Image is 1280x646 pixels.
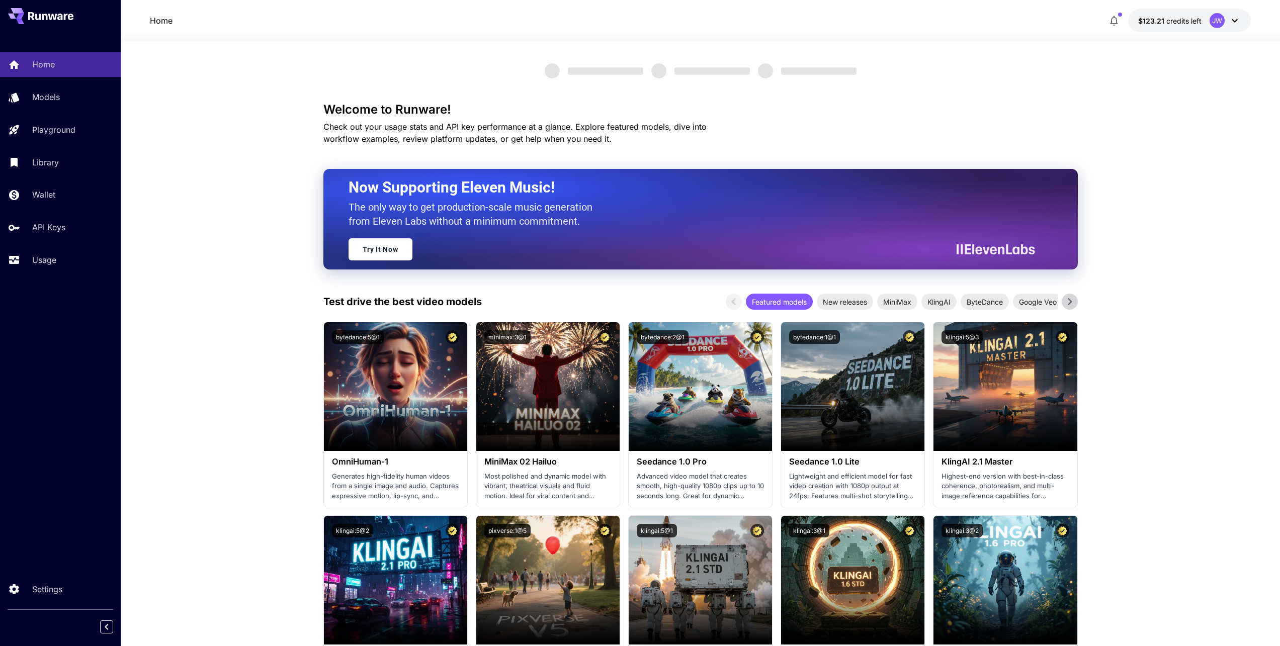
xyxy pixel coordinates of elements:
button: Certified Model – Vetted for best performance and includes a commercial license. [903,330,916,344]
img: alt [476,516,620,644]
button: Certified Model – Vetted for best performance and includes a commercial license. [446,524,459,537]
span: Featured models [746,297,813,307]
button: Collapse sidebar [100,620,113,633]
div: Collapse sidebar [108,618,121,636]
div: Featured models [746,294,813,310]
p: Most polished and dynamic model with vibrant, theatrical visuals and fluid motion. Ideal for vira... [484,472,612,501]
span: New releases [817,297,873,307]
div: $123.20798 [1138,16,1202,26]
p: API Keys [32,221,65,233]
button: klingai:5@1 [637,524,677,537]
button: Certified Model – Vetted for best performance and includes a commercial license. [446,330,459,344]
p: Advanced video model that creates smooth, high-quality 1080p clips up to 10 seconds long. Great f... [637,472,764,501]
img: alt [781,322,924,451]
h2: Now Supporting Eleven Music! [349,178,1028,197]
p: Lightweight and efficient model for fast video creation with 1080p output at 24fps. Features mult... [789,472,916,501]
button: Certified Model – Vetted for best performance and includes a commercial license. [750,330,764,344]
img: alt [324,322,467,451]
h3: OmniHuman‑1 [332,457,459,467]
button: Certified Model – Vetted for best performance and includes a commercial license. [750,524,764,537]
h3: Welcome to Runware! [323,103,1078,117]
p: The only way to get production-scale music generation from Eleven Labs without a minimum commitment. [349,200,600,228]
p: Library [32,156,59,168]
span: Google Veo [1013,297,1063,307]
span: MiniMax [877,297,917,307]
img: alt [933,516,1077,644]
p: Test drive the best video models [323,294,482,309]
h3: Seedance 1.0 Lite [789,457,916,467]
button: klingai:5@3 [942,330,983,344]
img: alt [629,516,772,644]
button: klingai:5@2 [332,524,373,537]
h3: Seedance 1.0 Pro [637,457,764,467]
img: alt [933,322,1077,451]
img: alt [781,516,924,644]
button: Certified Model – Vetted for best performance and includes a commercial license. [1056,330,1069,344]
span: ByteDance [961,297,1009,307]
a: Try It Now [349,238,412,260]
button: Certified Model – Vetted for best performance and includes a commercial license. [903,524,916,537]
img: alt [476,322,620,451]
span: $123.21 [1138,17,1166,25]
p: Settings [32,583,62,595]
p: Home [32,58,55,70]
div: KlingAI [921,294,957,310]
img: alt [629,322,772,451]
div: MiniMax [877,294,917,310]
button: Certified Model – Vetted for best performance and includes a commercial license. [598,330,612,344]
div: ByteDance [961,294,1009,310]
div: Google Veo [1013,294,1063,310]
button: bytedance:1@1 [789,330,840,344]
p: Highest-end version with best-in-class coherence, photorealism, and multi-image reference capabil... [942,472,1069,501]
a: Home [150,15,173,27]
p: Playground [32,124,75,136]
img: alt [324,516,467,644]
button: minimax:3@1 [484,330,531,344]
span: Check out your usage stats and API key performance at a glance. Explore featured models, dive int... [323,122,707,144]
span: KlingAI [921,297,957,307]
p: Usage [32,254,56,266]
p: Generates high-fidelity human videos from a single image and audio. Captures expressive motion, l... [332,472,459,501]
button: Certified Model – Vetted for best performance and includes a commercial license. [598,524,612,537]
button: klingai:3@2 [942,524,983,537]
button: Certified Model – Vetted for best performance and includes a commercial license. [1056,524,1069,537]
div: New releases [817,294,873,310]
div: JW [1210,13,1225,28]
button: bytedance:5@1 [332,330,384,344]
p: Wallet [32,189,55,201]
h3: MiniMax 02 Hailuo [484,457,612,467]
button: klingai:3@1 [789,524,829,537]
nav: breadcrumb [150,15,173,27]
button: pixverse:1@5 [484,524,531,537]
h3: KlingAI 2.1 Master [942,457,1069,467]
button: bytedance:2@1 [637,330,689,344]
span: credits left [1166,17,1202,25]
button: $123.20798JW [1128,9,1251,32]
p: Models [32,91,60,103]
